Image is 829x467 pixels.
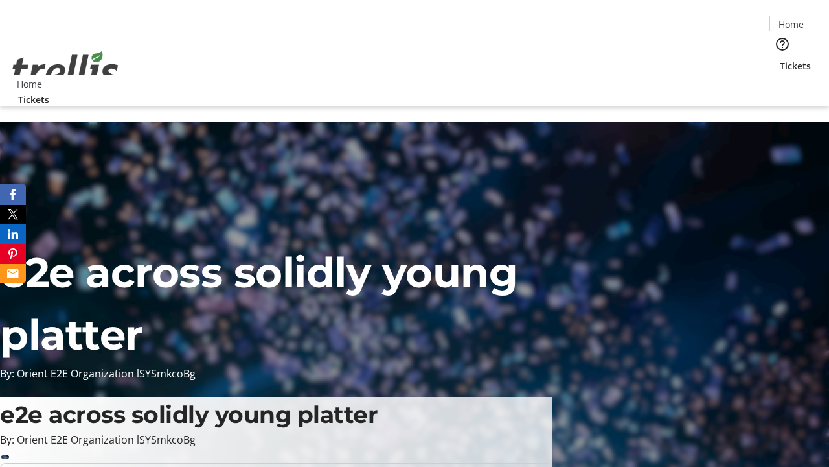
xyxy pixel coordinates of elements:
span: Home [778,18,804,31]
a: Tickets [769,59,821,73]
span: Home [17,77,42,91]
a: Home [770,18,812,31]
img: Orient E2E Organization lSYSmkcoBg's Logo [8,37,123,102]
span: Tickets [780,59,811,73]
span: Tickets [18,93,49,106]
a: Tickets [8,93,60,106]
button: Help [769,31,795,57]
a: Home [8,77,50,91]
button: Cart [769,73,795,99]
